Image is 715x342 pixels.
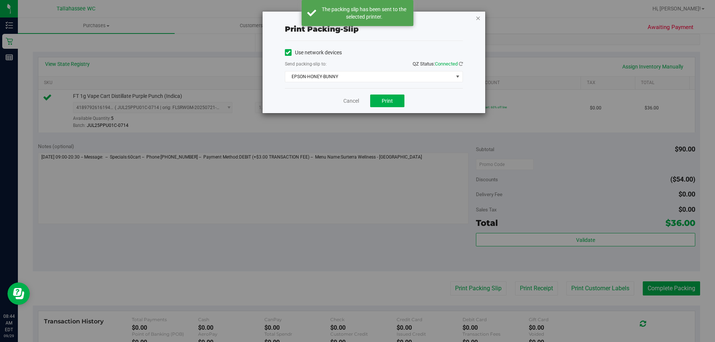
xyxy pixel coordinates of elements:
span: QZ Status: [413,61,463,67]
button: Print [370,95,404,107]
label: Send packing-slip to: [285,61,327,67]
iframe: Resource center [7,282,30,305]
span: EPSON-HONEY-BUNNY [285,71,453,82]
span: Print [382,98,393,104]
div: The packing slip has been sent to the selected printer. [320,6,408,20]
span: Print packing-slip [285,25,359,33]
span: select [453,71,462,82]
a: Cancel [343,97,359,105]
span: Connected [435,61,458,67]
label: Use network devices [285,49,342,57]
